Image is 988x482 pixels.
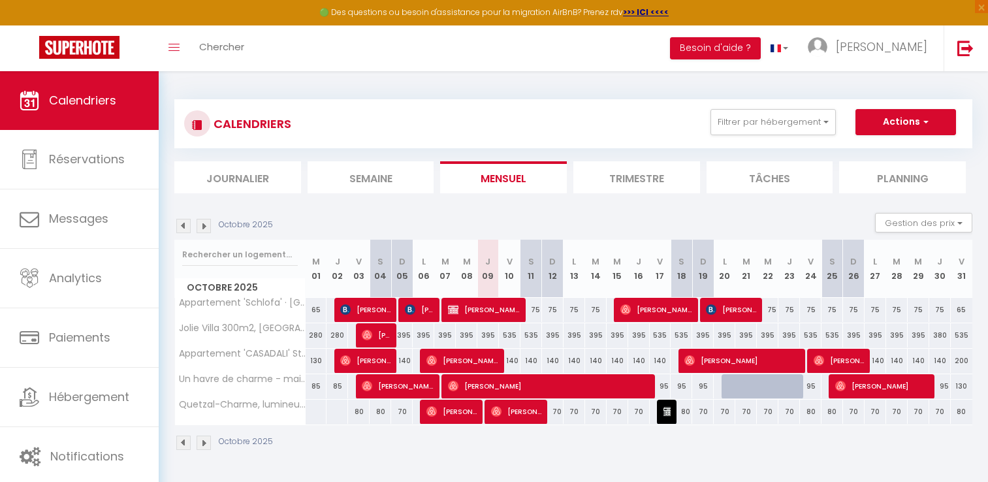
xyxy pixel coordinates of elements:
div: 75 [908,298,929,322]
div: 395 [434,323,456,347]
li: Planning [839,161,966,193]
div: 95 [929,374,951,398]
div: 140 [391,349,413,373]
th: 15 [607,240,628,298]
th: 04 [370,240,391,298]
span: [PERSON_NAME] [836,39,927,55]
span: Analytics [49,270,102,286]
th: 09 [477,240,499,298]
abbr: S [377,255,383,268]
h3: CALENDRIERS [210,109,291,138]
abbr: M [764,255,772,268]
abbr: D [850,255,857,268]
img: ... [808,37,827,57]
div: 535 [650,323,671,347]
strong: >>> ICI <<<< [623,7,669,18]
abbr: M [742,255,750,268]
div: 395 [757,323,778,347]
span: Notifications [50,448,124,464]
abbr: V [808,255,814,268]
abbr: M [441,255,449,268]
div: 140 [929,349,951,373]
div: 395 [585,323,607,347]
th: 06 [413,240,434,298]
div: 535 [671,323,692,347]
span: [PERSON_NAME] [663,399,671,424]
abbr: V [657,255,663,268]
div: 535 [520,323,542,347]
div: 70 [628,400,650,424]
div: 70 [735,400,757,424]
span: [PERSON_NAME] [362,323,390,347]
th: 10 [499,240,520,298]
div: 70 [714,400,735,424]
div: 140 [650,349,671,373]
div: 70 [843,400,865,424]
th: 13 [564,240,585,298]
span: [PERSON_NAME] [340,297,390,322]
div: 535 [951,323,972,347]
th: 03 [348,240,370,298]
div: 80 [951,400,972,424]
span: [PERSON_NAME] [706,297,756,322]
span: Réservations [49,151,125,167]
div: 70 [757,400,778,424]
abbr: M [592,255,599,268]
li: Semaine [308,161,434,193]
div: 75 [886,298,908,322]
abbr: S [528,255,534,268]
span: [PERSON_NAME] [620,297,692,322]
abbr: D [700,255,707,268]
abbr: J [485,255,490,268]
div: 95 [692,374,714,398]
li: Mensuel [440,161,567,193]
span: [PERSON_NAME] [426,348,498,373]
li: Journalier [174,161,301,193]
div: 70 [778,400,800,424]
div: 200 [951,349,972,373]
span: Messages [49,210,108,227]
abbr: J [937,255,942,268]
span: Jolie Villa 300m2, [GEOGRAPHIC_DATA], piscine chauffée [177,323,308,333]
div: 95 [671,374,692,398]
img: logout [957,40,974,56]
div: 75 [865,298,886,322]
input: Rechercher un logement... [182,243,298,266]
div: 535 [821,323,843,347]
th: 31 [951,240,972,298]
div: 70 [886,400,908,424]
div: 75 [757,298,778,322]
abbr: D [549,255,556,268]
div: 80 [800,400,821,424]
div: 395 [607,323,628,347]
div: 75 [564,298,585,322]
div: 140 [908,349,929,373]
span: [PERSON_NAME][DATE] [814,348,864,373]
span: [PERSON_NAME] [426,399,477,424]
p: Octobre 2025 [219,436,273,448]
div: 140 [865,349,886,373]
abbr: L [422,255,426,268]
div: 95 [800,374,821,398]
button: Actions [855,109,956,135]
div: 140 [585,349,607,373]
div: 70 [908,400,929,424]
div: 140 [520,349,542,373]
div: 85 [306,374,327,398]
div: 535 [499,323,520,347]
button: Filtrer par hébergement [710,109,836,135]
span: Quetzal-Charme, lumineux, balcon, parking gratuit [177,400,308,410]
th: 12 [542,240,564,298]
abbr: V [507,255,513,268]
th: 30 [929,240,951,298]
div: 395 [456,323,477,347]
span: Un havre de charme - maison [177,374,308,384]
abbr: L [572,255,576,268]
abbr: M [914,255,922,268]
div: 70 [692,400,714,424]
div: 140 [499,349,520,373]
div: 140 [628,349,650,373]
div: 395 [886,323,908,347]
abbr: M [312,255,320,268]
a: Chercher [189,25,254,71]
